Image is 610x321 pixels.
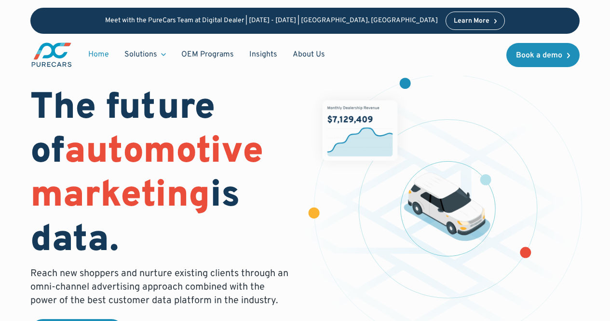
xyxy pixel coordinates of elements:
a: Book a demo [506,43,580,67]
div: Learn More [454,18,489,25]
img: purecars logo [30,42,73,68]
div: Solutions [117,45,174,64]
img: chart showing monthly dealership revenue of $7m [323,100,398,160]
a: Home [81,45,117,64]
a: About Us [285,45,333,64]
div: Solutions [124,49,157,60]
div: Book a demo [516,52,562,59]
p: Reach new shoppers and nurture existing clients through an omni-channel advertising approach comb... [30,267,293,307]
p: Meet with the PureCars Team at Digital Dealer | [DATE] - [DATE] | [GEOGRAPHIC_DATA], [GEOGRAPHIC_... [105,17,438,25]
img: illustration of a vehicle [404,173,490,241]
h1: The future of is data. [30,87,293,263]
a: Learn More [446,12,505,30]
a: Insights [242,45,285,64]
span: automotive marketing [30,129,263,220]
a: main [30,42,73,68]
a: OEM Programs [174,45,242,64]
